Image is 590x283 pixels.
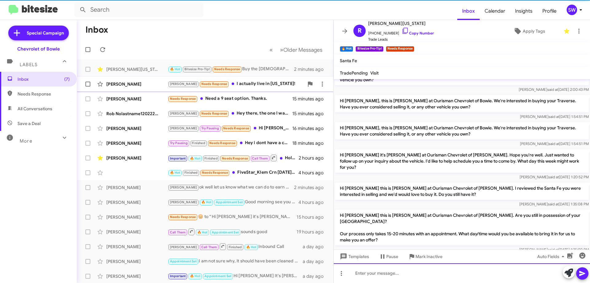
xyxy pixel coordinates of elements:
div: [PERSON_NAME] [106,125,168,131]
span: [PERSON_NAME] [170,82,197,86]
span: Needs Response [18,91,70,97]
p: Hi [PERSON_NAME] it's [PERSON_NAME] at Ourisman Chevrolet of [PERSON_NAME]. Hope you're well. Jus... [335,149,589,173]
span: 🔥 Hot [170,171,180,175]
div: Need a 9 seat option. Thanks. [168,95,292,102]
div: 18 minutes ago [292,140,328,146]
div: Rob Nolastname120222392 [106,111,168,117]
span: said at [548,247,559,252]
span: Special Campaign [27,30,64,36]
span: Older Messages [283,46,322,53]
span: Needs Response [201,111,227,115]
span: [PERSON_NAME] [170,200,197,204]
div: Buy the [DEMOGRAPHIC_DATA] Fe for how much? [168,66,294,73]
span: Needs Response [170,97,196,101]
a: Calendar [480,2,510,20]
a: Special Campaign [8,26,69,40]
small: Bitesize Pro-Tip! [356,46,383,52]
span: Santa Fe [340,58,357,63]
div: ​😡​ to “ Hi [PERSON_NAME] it's [PERSON_NAME] at Ourisman Chevrolet of [PERSON_NAME]. I just wante... [168,213,297,220]
span: Needs Response [201,82,227,86]
button: Auto Fields [532,251,572,262]
span: Try Pausing [170,141,188,145]
div: [PERSON_NAME] [106,81,168,87]
span: Visit [370,70,379,76]
input: Search [74,2,203,17]
span: Finished [192,141,205,145]
span: Apply Tags [523,26,545,37]
div: 2 minutes ago [294,66,328,72]
span: [PERSON_NAME] [170,111,197,115]
span: Appointment Set [216,200,243,204]
span: Try Pausing [201,126,219,130]
div: 15 minutes ago [292,96,328,102]
span: 🔥 Hot [197,230,208,234]
button: Templates [334,251,374,262]
span: More [20,138,32,144]
div: FiveStar_Klem Crn [DATE] $3.75 +1.75 Crn [DATE] $3.7 +1.5 [168,169,298,176]
nav: Page navigation example [266,43,326,56]
span: [PHONE_NUMBER] [368,27,434,36]
div: a day ago [303,273,328,279]
span: [PERSON_NAME] [DATE] 1:35:09 PM [519,247,589,252]
div: [PERSON_NAME] [106,155,168,161]
div: 2 minutes ago [294,184,328,191]
span: 🔥 Hot [190,274,200,278]
div: sounds good [168,228,297,236]
span: R [358,26,362,36]
div: [PERSON_NAME] [106,258,168,265]
span: Call Them [170,230,186,234]
span: Appointment Set [212,230,239,234]
span: Inbox [457,2,480,20]
span: » [280,46,283,54]
span: Mark Inactive [415,251,442,262]
button: Previous [266,43,277,56]
div: Hey i dont have a co-signer at this time but ill keep you all updated if i can find one [168,139,292,147]
span: said at [549,114,559,119]
span: [PERSON_NAME] [DATE] 1:54:51 PM [520,141,589,146]
div: [PERSON_NAME] [106,140,168,146]
div: [PERSON_NAME] [106,214,168,220]
div: SW [567,5,577,15]
span: Important [170,156,186,160]
span: [PERSON_NAME] [DATE] 2:00:43 PM [519,87,589,92]
span: [PERSON_NAME] [170,126,197,130]
p: Hi [PERSON_NAME], this is [PERSON_NAME] at Ourisman Chevrolet of Bowie. We're interested in buyin... [335,95,589,112]
div: I am not sure why, it should have been cleaned before your arrival. Our apologies. It looks like ... [168,258,303,265]
span: said at [547,87,558,92]
span: Save a Deal [18,120,41,127]
div: 19 hours ago [297,229,328,235]
a: Copy Number [402,31,434,35]
span: 🔥 Hot [201,200,212,204]
span: Needs Response [170,215,196,219]
div: [PERSON_NAME] [106,96,168,102]
span: Inbox [18,76,70,82]
div: [PERSON_NAME] [106,184,168,191]
span: Pause [386,251,398,262]
span: Needs Response [214,67,240,71]
div: [PERSON_NAME] [106,229,168,235]
div: a day ago [303,258,328,265]
div: Hey there, the one I was looking at just sold. The used Z71 in white [168,110,292,117]
span: Important [170,274,186,278]
div: [PERSON_NAME] [106,273,168,279]
span: Finished [184,171,198,175]
span: Needs Response [209,141,235,145]
span: Templates [339,251,369,262]
h1: Inbox [85,25,108,35]
a: Profile [537,2,561,20]
div: [PERSON_NAME] [106,244,168,250]
span: Finished [204,156,218,160]
span: (7) [64,76,70,82]
div: [PERSON_NAME][US_STATE] [106,66,168,72]
div: I actually live in [US_STATE]! [168,80,304,87]
span: Needs Response [222,156,248,160]
span: Finished [229,245,242,249]
div: a day ago [303,244,328,250]
span: Call Them [201,245,217,249]
span: said at [549,141,559,146]
span: « [269,46,273,54]
span: TradePending [340,70,368,76]
div: Good morning see you soon [168,199,298,206]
